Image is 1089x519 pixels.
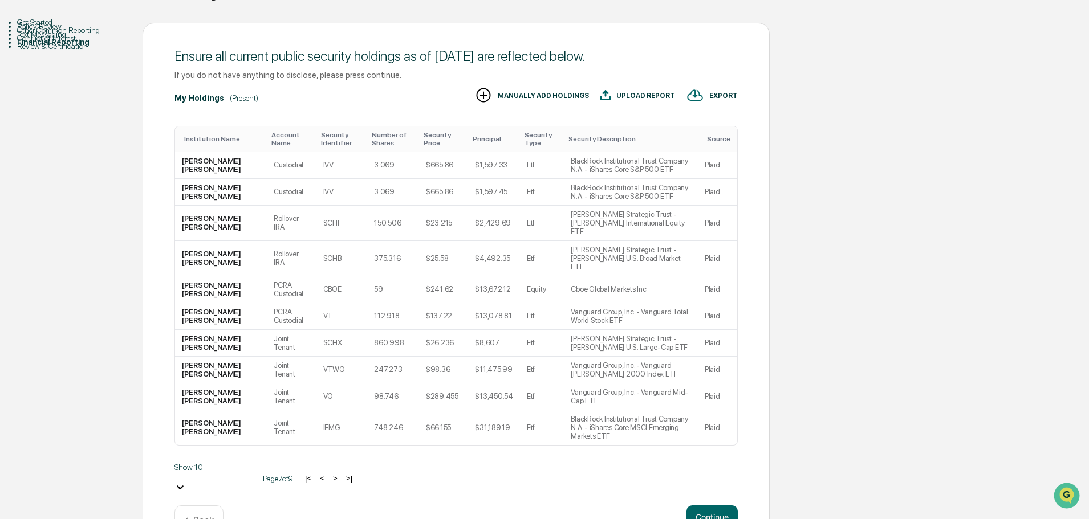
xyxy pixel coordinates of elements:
td: IEMG [316,410,368,445]
div: If you do not have anything to disclose, please press continue. [174,70,738,80]
td: Etf [520,303,564,330]
td: $31,189.19 [468,410,519,445]
td: Etf [520,241,564,276]
td: IVV [316,179,368,206]
td: BlackRock Institutional Trust Company N.A. - iShares Core MSCI Emerging Markets ETF [564,410,697,445]
div: Conflict of Interest [17,34,143,43]
td: $11,475.99 [468,357,519,383]
td: 59 [367,276,419,303]
td: Vanguard Group, Inc. - Vanguard Mid-Cap ETF [564,383,697,410]
td: 860.998 [367,330,419,357]
td: $4,492.35 [468,241,519,276]
button: |< [302,473,315,483]
span: Attestations [94,144,141,155]
div: UPLOAD REPORT [616,92,675,100]
td: Custodial [267,152,316,179]
td: Vanguard Group, Inc. - Vanguard Total World Stock ETF [564,303,697,330]
td: [PERSON_NAME] [PERSON_NAME] [175,152,267,179]
span: Data Lookup [23,165,72,177]
td: Etf [520,206,564,241]
td: SCHB [316,241,368,276]
td: SCHX [316,330,368,357]
td: BlackRock Institutional Trust Company N.A. - iShares Core S&P 500 ETF [564,179,697,206]
div: EXPORT [709,92,738,100]
td: Custodial [267,179,316,206]
td: Etf [520,152,564,179]
div: Toggle SortBy [525,131,560,147]
td: Joint Tenant [267,383,316,410]
img: EXPORT [686,87,704,104]
td: 375.316 [367,241,419,276]
div: Toggle SortBy [184,135,262,143]
td: 98.746 [367,383,419,410]
div: Text Messaging [17,30,143,39]
td: 3.069 [367,152,419,179]
p: How can we help? [11,24,208,42]
td: Etf [520,410,564,445]
div: Toggle SortBy [271,131,311,147]
div: Review & Certification [17,42,143,51]
div: Start new chat [39,87,187,99]
td: Plaid [698,383,737,410]
td: CBOE [316,276,368,303]
td: $137.22 [419,303,469,330]
td: [PERSON_NAME] [PERSON_NAME] [175,303,267,330]
td: Rollover IRA [267,206,316,241]
div: We're available if you need us! [39,99,144,108]
td: Cboe Global Markets Inc [564,276,697,303]
div: MANUALLY ADD HOLDINGS [498,92,589,100]
span: Pylon [113,193,138,202]
td: Equity [520,276,564,303]
span: Page 7 of 9 [263,474,293,483]
td: Plaid [698,206,737,241]
td: IVV [316,152,368,179]
td: $13,078.81 [468,303,519,330]
td: $13,450.54 [468,383,519,410]
td: [PERSON_NAME] [PERSON_NAME] [175,357,267,383]
td: [PERSON_NAME] [PERSON_NAME] [175,383,267,410]
div: Show 10 [174,463,254,472]
td: 3.069 [367,179,419,206]
td: 112.918 [367,303,419,330]
td: Etf [520,330,564,357]
td: [PERSON_NAME] [PERSON_NAME] [175,410,267,445]
td: Vanguard Group, Inc. - Vanguard [PERSON_NAME] 2000 Index ETF [564,357,697,383]
td: [PERSON_NAME] Strategic Trust - [PERSON_NAME] U.S. Broad Market ETF [564,241,697,276]
td: [PERSON_NAME] [PERSON_NAME] [175,241,267,276]
td: PCRA Custodial [267,303,316,330]
td: Plaid [698,303,737,330]
a: 🖐️Preclearance [7,139,78,160]
td: $1,597.33 [468,152,519,179]
td: PCRA Custodial [267,276,316,303]
div: Toggle SortBy [424,131,464,147]
td: Joint Tenant [267,330,316,357]
div: 🗄️ [83,145,92,154]
td: [PERSON_NAME] [PERSON_NAME] [175,330,267,357]
button: > [330,473,341,483]
div: Financial Reporting [17,38,143,47]
div: Get Started [17,18,143,27]
td: $66.155 [419,410,469,445]
td: Plaid [698,330,737,357]
td: [PERSON_NAME] [PERSON_NAME] [175,276,267,303]
div: My Holdings [174,93,224,103]
div: Policy Review [17,22,143,31]
div: 🖐️ [11,145,21,154]
td: [PERSON_NAME] Strategic Trust - [PERSON_NAME] International Equity ETF [564,206,697,241]
img: 1746055101610-c473b297-6a78-478c-a979-82029cc54cd1 [11,87,32,108]
td: Etf [520,383,564,410]
td: $2,429.69 [468,206,519,241]
div: Toggle SortBy [372,131,415,147]
td: VT [316,303,368,330]
td: $289.455 [419,383,469,410]
div: Toggle SortBy [568,135,693,143]
td: $23.215 [419,206,469,241]
td: $26.236 [419,330,469,357]
td: $98.36 [419,357,469,383]
img: MANUALLY ADD HOLDINGS [475,87,492,104]
td: 150.506 [367,206,419,241]
td: Plaid [698,410,737,445]
iframe: Open customer support [1053,481,1083,512]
